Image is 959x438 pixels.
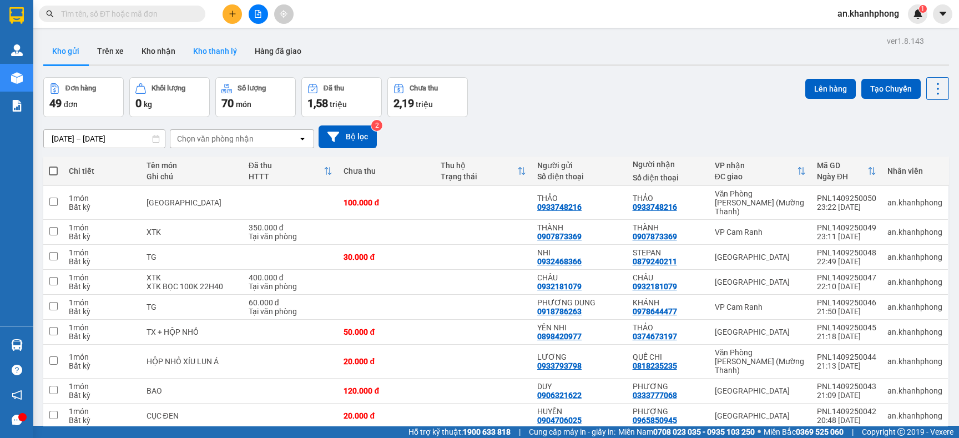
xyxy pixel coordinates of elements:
[633,307,677,316] div: 0978644477
[12,390,22,400] span: notification
[887,253,942,261] div: an.khanhphong
[69,416,135,425] div: Bất kỳ
[861,79,921,99] button: Tạo Chuyến
[633,298,704,307] div: KHÁNH
[324,84,344,92] div: Đã thu
[817,282,876,291] div: 22:10 [DATE]
[537,361,582,370] div: 0933793798
[817,161,867,170] div: Mã GD
[887,198,942,207] div: an.khanhphong
[764,426,844,438] span: Miền Bắc
[633,248,704,257] div: STEPAN
[887,278,942,286] div: an.khanhphong
[887,357,942,366] div: an.khanhphong
[69,248,135,257] div: 1 món
[758,430,761,434] span: ⚪️
[817,416,876,425] div: 20:48 [DATE]
[537,257,582,266] div: 0932468366
[537,282,582,291] div: 0932181079
[184,38,246,64] button: Kho thanh lý
[829,7,908,21] span: an.khanhphong
[817,307,876,316] div: 21:50 [DATE]
[371,120,382,131] sup: 2
[633,173,704,182] div: Số điện thoại
[238,84,266,92] div: Số lượng
[817,273,876,282] div: PNL1409250047
[887,386,942,395] div: an.khanhphong
[715,303,806,311] div: VP Cam Ranh
[921,5,925,13] span: 1
[135,97,142,110] span: 0
[177,133,254,144] div: Chọn văn phòng nhận
[715,172,797,181] div: ĐC giao
[633,323,704,332] div: THẢO
[715,328,806,336] div: [GEOGRAPHIC_DATA]
[221,97,234,110] span: 70
[817,332,876,341] div: 21:18 [DATE]
[537,416,582,425] div: 0904706025
[69,273,135,282] div: 1 món
[307,97,328,110] span: 1,58
[147,228,238,236] div: XTK
[147,328,238,336] div: TX + HỘP NHỎ
[223,4,242,24] button: plus
[852,426,854,438] span: |
[69,282,135,291] div: Bất kỳ
[537,298,622,307] div: PHƯƠNG DUNG
[246,38,310,64] button: Hàng đã giao
[887,411,942,420] div: an.khanhphong
[817,382,876,391] div: PNL1409250043
[88,38,133,64] button: Trên xe
[280,10,287,18] span: aim
[537,232,582,241] div: 0907873369
[69,203,135,212] div: Bất kỳ
[817,353,876,361] div: PNL1409250044
[715,411,806,420] div: [GEOGRAPHIC_DATA]
[301,77,382,117] button: Đã thu1,58 triệu
[147,357,238,366] div: HỘP NHỎ XÍU LUN Á
[537,203,582,212] div: 0933748216
[709,157,811,186] th: Toggle SortBy
[152,84,185,92] div: Khối lượng
[938,9,948,19] span: caret-down
[147,273,238,282] div: XTK
[69,323,135,332] div: 1 món
[633,382,704,391] div: PHƯƠNG
[11,339,23,351] img: warehouse-icon
[817,257,876,266] div: 22:49 [DATE]
[249,161,324,170] div: Đã thu
[633,282,677,291] div: 0932181079
[9,7,24,24] img: logo-vxr
[913,9,923,19] img: icon-new-feature
[236,100,251,109] span: món
[618,426,755,438] span: Miền Nam
[249,282,333,291] div: Tại văn phòng
[435,157,532,186] th: Toggle SortBy
[147,161,238,170] div: Tên món
[147,411,238,420] div: CỤC ĐEN
[933,4,952,24] button: caret-down
[887,328,942,336] div: an.khanhphong
[69,232,135,241] div: Bất kỳ
[817,172,867,181] div: Ngày ĐH
[817,323,876,332] div: PNL1409250045
[11,72,23,84] img: warehouse-icon
[147,386,238,395] div: BAO
[344,167,429,175] div: Chưa thu
[64,100,78,109] span: đơn
[633,194,704,203] div: THẢO
[69,307,135,316] div: Bất kỳ
[215,77,296,117] button: Số lượng70món
[537,332,582,341] div: 0898420977
[65,84,96,92] div: Đơn hàng
[249,298,333,307] div: 60.000 đ
[393,97,414,110] span: 2,19
[69,382,135,391] div: 1 món
[243,157,339,186] th: Toggle SortBy
[715,278,806,286] div: [GEOGRAPHIC_DATA]
[344,328,429,336] div: 50.000 đ
[633,353,704,361] div: QUẾ CHI
[344,198,429,207] div: 100.000 đ
[441,172,517,181] div: Trạng thái
[633,407,704,416] div: PHƯỢNG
